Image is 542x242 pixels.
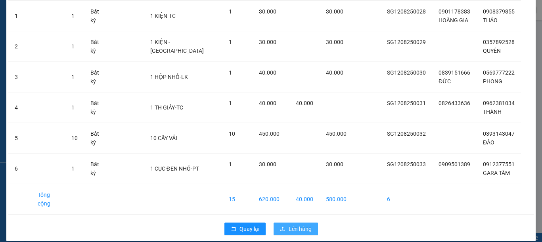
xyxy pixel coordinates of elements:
[326,8,343,15] span: 30.000
[84,92,111,123] td: Bất kỳ
[326,161,343,167] span: 30.000
[439,161,470,167] span: 0909501389
[439,8,470,15] span: 0901178383
[483,139,494,146] span: ĐÀO
[222,184,253,215] td: 15
[253,184,289,215] td: 620.000
[150,104,183,111] span: 1 TH GIẤY-TC
[229,100,232,106] span: 1
[224,223,266,235] button: rollbackQuay lại
[259,100,276,106] span: 40.000
[8,92,31,123] td: 4
[326,39,343,45] span: 30.000
[8,154,31,184] td: 6
[259,8,276,15] span: 30.000
[8,123,31,154] td: 5
[483,161,515,167] span: 0912377551
[84,62,111,92] td: Bất kỳ
[4,50,138,63] b: GỬI : [GEOGRAPHIC_DATA]
[326,69,343,76] span: 40.000
[483,48,501,54] span: QUYÊN
[150,39,204,54] span: 1 KIỆN -[GEOGRAPHIC_DATA]
[387,69,426,76] span: SG1208250030
[31,184,65,215] td: Tổng cộng
[289,225,312,233] span: Lên hàng
[439,100,470,106] span: 0826433636
[259,69,276,76] span: 40.000
[483,131,515,137] span: 0393143047
[387,8,426,15] span: SG1208250028
[259,39,276,45] span: 30.000
[483,109,502,115] span: THÀNH
[150,13,176,19] span: 1 KIỆN-TC
[439,78,451,85] span: ĐỨC
[387,161,426,167] span: SG1208250033
[71,165,75,172] span: 1
[483,17,498,23] span: THẢO
[150,135,177,141] span: 10 CÂY VẢI
[4,27,151,37] li: 02523854854
[259,161,276,167] span: 30.000
[71,74,75,80] span: 1
[71,135,78,141] span: 10
[4,17,151,27] li: 01 [PERSON_NAME]
[8,31,31,62] td: 2
[84,154,111,184] td: Bất kỳ
[229,39,232,45] span: 1
[483,170,510,176] span: GARA TÂM
[8,1,31,31] td: 1
[4,4,43,43] img: logo.jpg
[71,104,75,111] span: 1
[84,1,111,31] td: Bất kỳ
[229,161,232,167] span: 1
[483,8,515,15] span: 0908379855
[387,131,426,137] span: SG1208250032
[483,69,515,76] span: 0569777222
[46,29,52,35] span: phone
[381,184,432,215] td: 6
[387,100,426,106] span: SG1208250031
[46,19,52,25] span: environment
[229,69,232,76] span: 1
[280,226,285,232] span: upload
[46,5,112,15] b: [PERSON_NAME]
[229,131,235,137] span: 10
[274,223,318,235] button: uploadLên hàng
[84,123,111,154] td: Bất kỳ
[231,226,236,232] span: rollback
[150,74,188,80] span: 1 HỘP NHỎ-LK
[483,39,515,45] span: 0357892528
[84,31,111,62] td: Bất kỳ
[483,100,515,106] span: 0962381034
[239,225,259,233] span: Quay lại
[71,43,75,50] span: 1
[326,131,347,137] span: 450.000
[71,13,75,19] span: 1
[150,165,199,172] span: 1 CỤC ĐEN NHỎ-PT
[439,17,468,23] span: HOÀNG GIA
[229,8,232,15] span: 1
[296,100,313,106] span: 40.000
[439,69,470,76] span: 0839151666
[483,78,502,85] span: PHONG
[387,39,426,45] span: SG1208250029
[8,62,31,92] td: 3
[320,184,353,215] td: 580.000
[289,184,320,215] td: 40.000
[259,131,280,137] span: 450.000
